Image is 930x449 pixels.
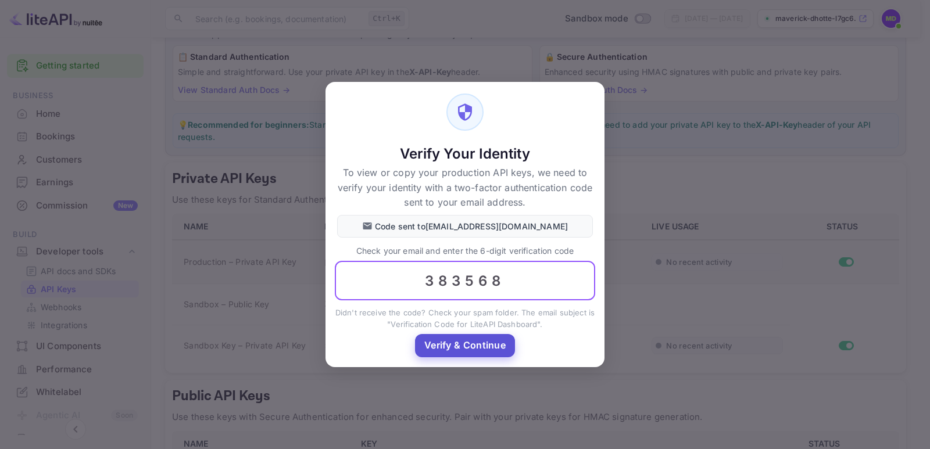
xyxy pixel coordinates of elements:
p: To view or copy your production API keys, we need to verify your identity with a two-factor authe... [337,166,593,210]
input: 000000 [335,261,595,301]
p: Didn't receive the code? Check your spam folder. The email subject is "Verification Code for Lite... [335,307,595,330]
p: Code sent to [EMAIL_ADDRESS][DOMAIN_NAME] [375,220,568,232]
p: Check your email and enter the 6-digit verification code [335,245,595,257]
button: Verify & Continue [415,334,515,357]
h5: Verify Your Identity [337,145,593,163]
